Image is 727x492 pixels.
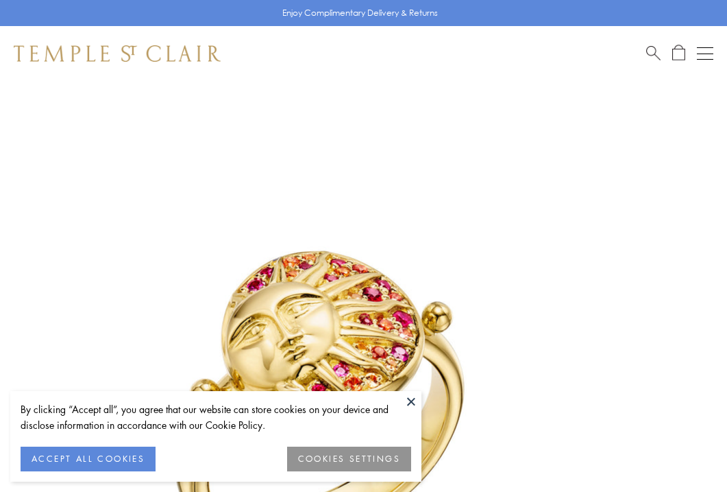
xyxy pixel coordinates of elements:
[697,45,713,62] button: Open navigation
[14,45,221,62] img: Temple St. Clair
[21,447,156,471] button: ACCEPT ALL COOKIES
[646,45,661,62] a: Search
[282,6,438,20] p: Enjoy Complimentary Delivery & Returns
[21,401,411,433] div: By clicking “Accept all”, you agree that our website can store cookies on your device and disclos...
[287,447,411,471] button: COOKIES SETTINGS
[672,45,685,62] a: Open Shopping Bag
